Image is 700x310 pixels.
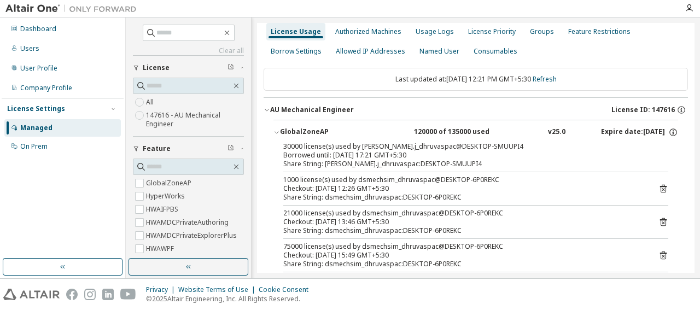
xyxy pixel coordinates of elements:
img: linkedin.svg [102,289,114,300]
label: HWAccessEmbedded [146,255,215,268]
div: Checkout: [DATE] 13:46 GMT+5:30 [283,218,642,226]
label: HWAMDCPrivateExplorerPlus [146,229,239,242]
button: Feature [133,137,244,161]
div: Consumables [474,47,517,56]
img: facebook.svg [66,289,78,300]
label: HWAWPF [146,242,176,255]
div: Share String: [PERSON_NAME].j_dhruvaspac:DESKTOP-SMUUPI4 [283,160,642,168]
div: 1000 license(s) used by dsmechsim_dhruvaspac@DESKTOP-6P0REKC [283,176,642,184]
div: v25.0 [548,127,565,137]
p: © 2025 Altair Engineering, Inc. All Rights Reserved. [146,294,315,303]
div: Allowed IP Addresses [336,47,405,56]
div: Dashboard [20,25,56,33]
label: All [146,96,156,109]
label: GlobalZoneAP [146,177,194,190]
img: youtube.svg [120,289,136,300]
div: Share String: dsmechsim_dhruvaspac:DESKTOP-6P0REKC [283,193,642,202]
div: Website Terms of Use [178,285,259,294]
button: License [133,56,244,80]
span: Feature [143,144,171,153]
div: Share String: dsmechsim_dhruvaspac:DESKTOP-6P0REKC [283,226,642,235]
div: 30000 license(s) used by [PERSON_NAME].j_dhruvaspac@DESKTOP-SMUUPI4 [283,142,642,151]
div: Privacy [146,285,178,294]
img: Altair One [5,3,142,14]
div: User Profile [20,64,57,73]
div: Last updated at: [DATE] 12:21 PM GMT+5:30 [264,68,688,91]
div: On Prem [20,142,48,151]
span: Clear filter [227,63,234,72]
div: Authorized Machines [335,27,401,36]
div: 21000 license(s) used by dsmechsim_dhruvaspac@DESKTOP-6P0REKC [283,209,642,218]
div: 120000 of 135000 used [414,127,512,137]
img: altair_logo.svg [3,289,60,300]
a: Refresh [533,74,557,84]
div: Managed [20,124,52,132]
div: 75000 license(s) used by dsmechsim_dhruvaspac@DESKTOP-6P0REKC [283,242,642,251]
label: HyperWorks [146,190,187,203]
button: AU Mechanical EngineerLicense ID: 147616 [264,98,688,122]
label: 147616 - AU Mechanical Engineer [146,109,244,131]
div: Feature Restrictions [568,27,631,36]
img: instagram.svg [84,289,96,300]
div: Borrow Settings [271,47,322,56]
div: GlobalZoneAP [280,127,378,137]
label: HWAMDCPrivateAuthoring [146,216,231,229]
div: License Settings [7,104,65,113]
span: License [143,63,170,72]
div: License Priority [468,27,516,36]
span: License ID: 147616 [611,106,675,114]
button: GlobalZoneAP120000 of 135000 usedv25.0Expire date:[DATE] [273,120,678,144]
div: Checkout: [DATE] 12:26 GMT+5:30 [283,184,642,193]
div: Checkout: [DATE] 15:49 GMT+5:30 [283,251,642,260]
div: Share String: dsmechsim_dhruvaspac:DESKTOP-6P0REKC [283,260,642,268]
label: HWAIFPBS [146,203,180,216]
a: Clear all [133,46,244,55]
div: Named User [419,47,459,56]
div: Borrowed until: [DATE] 17:21 GMT+5:30 [283,151,642,160]
div: Groups [530,27,554,36]
div: License Usage [271,27,321,36]
div: Company Profile [20,84,72,92]
div: Usage Logs [416,27,454,36]
div: Expire date: [DATE] [601,127,678,137]
div: AU Mechanical Engineer [270,106,354,114]
span: Clear filter [227,144,234,153]
div: Users [20,44,39,53]
div: Cookie Consent [259,285,315,294]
